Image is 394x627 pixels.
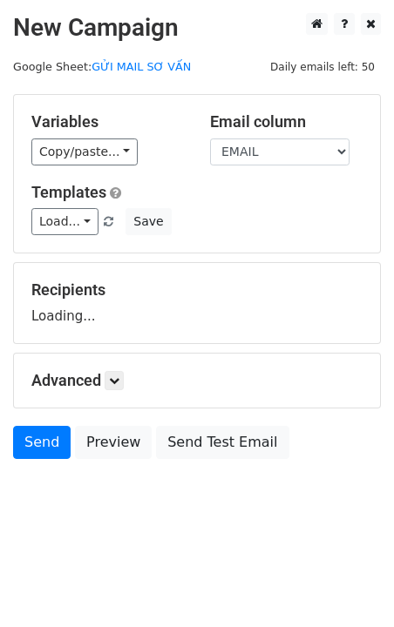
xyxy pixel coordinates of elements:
[13,426,71,459] a: Send
[31,183,106,201] a: Templates
[31,112,184,131] h5: Variables
[13,13,381,43] h2: New Campaign
[156,426,289,459] a: Send Test Email
[31,138,138,165] a: Copy/paste...
[31,208,98,235] a: Load...
[264,60,381,73] a: Daily emails left: 50
[31,280,363,326] div: Loading...
[210,112,363,131] h5: Email column
[13,60,191,73] small: Google Sheet:
[31,371,363,390] h5: Advanced
[92,60,191,73] a: GỬI MAIL SƠ VẤN
[31,280,363,300] h5: Recipients
[75,426,152,459] a: Preview
[126,208,171,235] button: Save
[264,57,381,77] span: Daily emails left: 50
